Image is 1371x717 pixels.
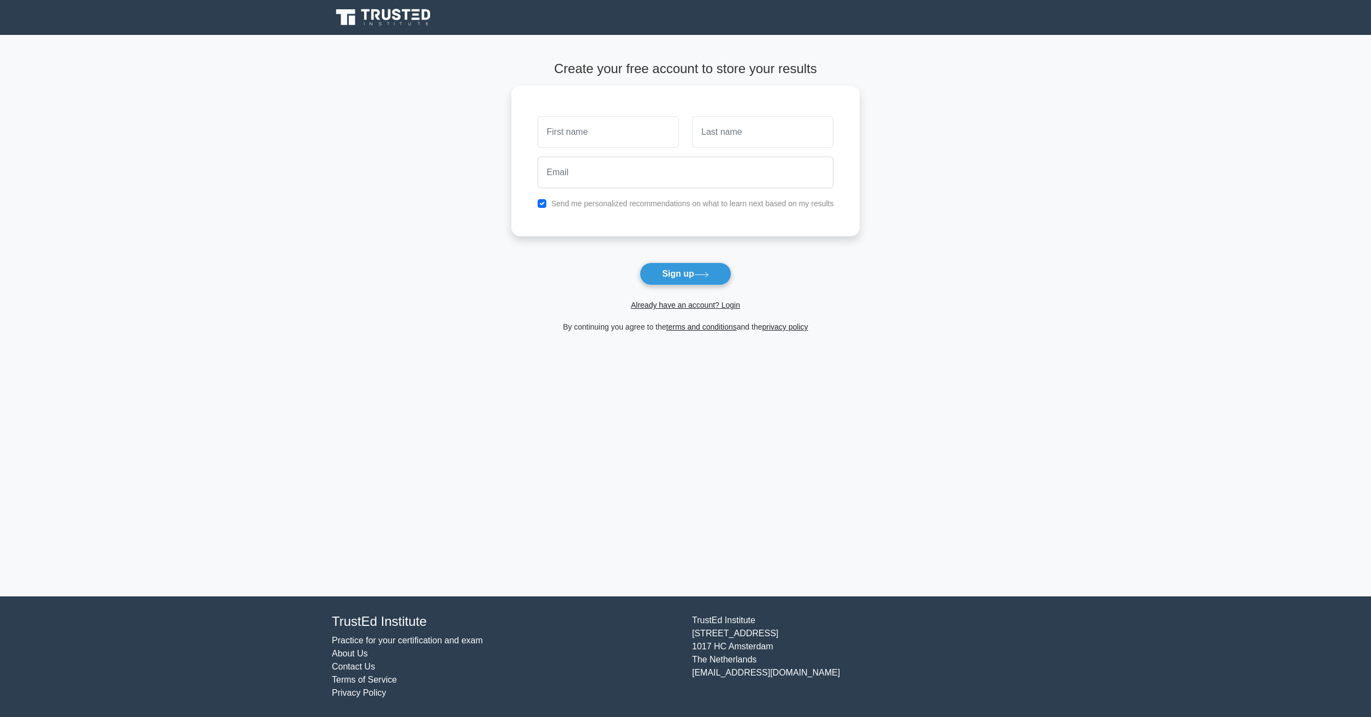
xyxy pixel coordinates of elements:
a: Privacy Policy [332,688,386,697]
input: Email [538,157,834,188]
button: Sign up [640,262,731,285]
a: Contact Us [332,662,375,671]
div: By continuing you agree to the and the [505,320,867,333]
a: Terms of Service [332,675,397,684]
h4: Create your free account to store your results [511,61,860,77]
a: About Us [332,649,368,658]
label: Send me personalized recommendations on what to learn next based on my results [551,199,834,208]
input: First name [538,116,679,148]
a: privacy policy [762,322,808,331]
a: Practice for your certification and exam [332,636,483,645]
h4: TrustEd Institute [332,614,679,630]
div: TrustEd Institute [STREET_ADDRESS] 1017 HC Amsterdam The Netherlands [EMAIL_ADDRESS][DOMAIN_NAME] [685,614,1046,700]
a: terms and conditions [666,322,737,331]
input: Last name [692,116,833,148]
a: Already have an account? Login [631,301,740,309]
